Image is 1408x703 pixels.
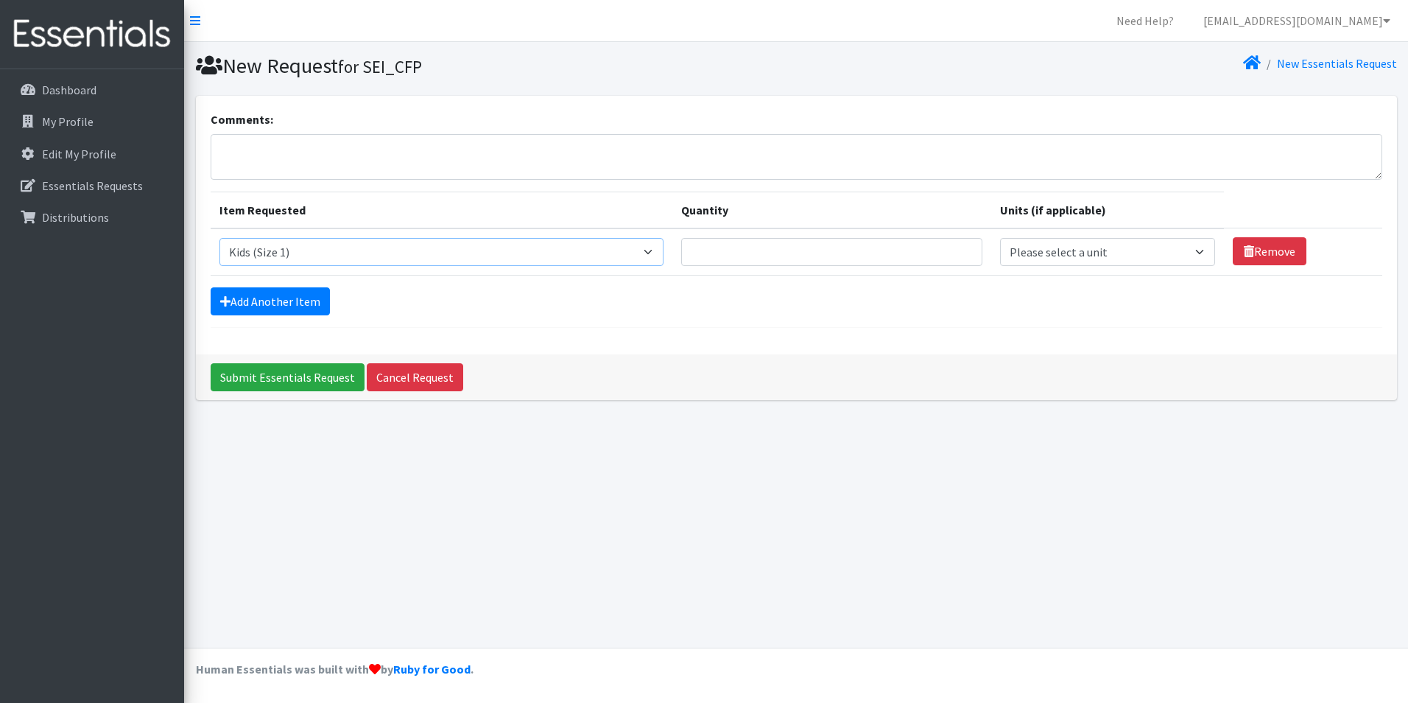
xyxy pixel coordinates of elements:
[42,210,109,225] p: Distributions
[1105,6,1186,35] a: Need Help?
[42,178,143,193] p: Essentials Requests
[211,287,330,315] a: Add Another Item
[211,363,365,391] input: Submit Essentials Request
[6,203,178,232] a: Distributions
[42,147,116,161] p: Edit My Profile
[6,171,178,200] a: Essentials Requests
[42,114,94,129] p: My Profile
[6,75,178,105] a: Dashboard
[1277,56,1397,71] a: New Essentials Request
[338,56,422,77] small: for SEI_CFP
[367,363,463,391] a: Cancel Request
[6,10,178,59] img: HumanEssentials
[393,662,471,676] a: Ruby for Good
[42,83,96,97] p: Dashboard
[1191,6,1402,35] a: [EMAIL_ADDRESS][DOMAIN_NAME]
[211,111,273,128] label: Comments:
[672,192,992,228] th: Quantity
[6,107,178,136] a: My Profile
[196,53,791,79] h1: New Request
[1233,237,1306,265] a: Remove
[991,192,1224,228] th: Units (if applicable)
[6,139,178,169] a: Edit My Profile
[211,192,672,228] th: Item Requested
[196,662,474,676] strong: Human Essentials was built with by .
